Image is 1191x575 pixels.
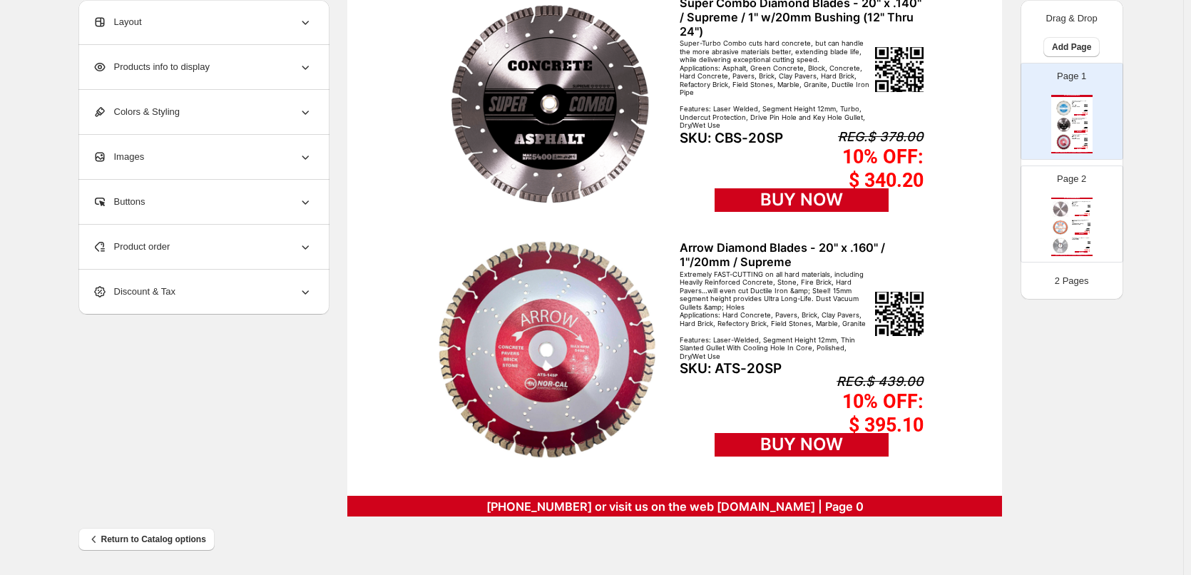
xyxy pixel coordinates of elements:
[1072,205,1083,207] div: SKU: CC-20P
[1075,215,1088,216] div: BUY NOW
[875,292,924,336] img: qrcode
[93,285,175,299] span: Discount & Tax
[1072,121,1084,123] div: Super-Turbo Combo cuts hard concrete, but can handle the more abrasive materials better, extendin...
[1053,220,1068,235] img: primaryImage
[1081,110,1087,112] div: REG.$ 320.00
[1074,131,1085,132] div: BUY NOW
[1072,239,1083,240] div: SKU: AC-20P+
[426,238,670,461] img: primaryImage
[1051,198,1093,199] div: 20" LOW-HP PUSH SAW BLADES
[1051,255,1093,256] div: [PHONE_NUMBER] or visit us on the web [DOMAIN_NAME] | Page undefined
[1072,201,1090,203] div: Concrete Blades: 5-13Hp (Premium) - 20" x .155 / 1"/20mm
[1072,138,1080,140] div: SKU: ATS-20SP
[1056,134,1072,150] img: primaryImage
[78,528,215,551] button: Return to Catalog options
[715,188,888,212] div: BUY NOW
[87,532,206,546] span: Return to Catalog options
[1046,11,1098,26] p: Drag & Drop
[1083,228,1089,230] div: REG.$ 299.00
[93,150,145,164] span: Images
[93,195,145,209] span: Buttons
[828,146,924,192] div: 10% OFF: $ 340.20
[93,105,180,119] span: Colors & Styling
[680,39,873,129] div: Super-Turbo Combo cuts hard concrete, but can handle the more abrasive materials better, extendin...
[680,270,873,360] div: Extremely FAST-CUTTING on all hard materials, including Heavily Reinforced Concrete, Stone, Fire ...
[1081,129,1087,132] div: 10% OFF: $ 340.20
[1051,152,1093,153] div: [PHONE_NUMBER] or visit us on the web [DOMAIN_NAME] | Page undefined
[1072,136,1084,138] div: Extremely FAST-CUTTING on all hard materials, including Heavily Reinforced Concrete, Stone, Fire ...
[1088,223,1090,225] img: qrcode
[1083,247,1089,249] div: REG.$ 379.00
[1072,134,1088,136] div: Arrow Diamond Blades - 20" x .160" / 1"/20mm / Supreme
[1072,222,1083,225] div: SKU: [GEOGRAPHIC_DATA]-CONCRETE-20P
[1088,205,1090,208] img: qrcode
[1081,143,1087,146] div: REG.$ 439.00
[1084,138,1087,141] img: qrcode
[1072,106,1080,108] div: SKU: CBA-20SP
[828,374,924,390] div: REG.$ 439.00
[1088,241,1090,244] img: qrcode
[680,131,819,147] div: SKU: CBS-20SP
[1021,63,1123,160] div: Page 120" LOW-HP PUSH SAW BLADESprimaryImageqrcodeAll-Cut Pro Combo Blades - 20" X .155" X 1" SUP...
[1056,117,1072,133] img: primaryImage
[828,390,924,437] div: 10% OFF: $ 395.10
[1084,121,1087,124] img: qrcode
[347,496,1002,517] div: [PHONE_NUMBER] or visit us on the web [DOMAIN_NAME] | Page 0
[1083,230,1089,233] div: 10% OFF: $ 269.10
[1021,166,1123,263] div: Page 220" LOW-HP PUSH SAW BLADESprimaryImageqrcodeConcrete Blades: 5-13Hp (Premium) - 20" x .155 ...
[1083,210,1089,213] div: REG.$ 246.00
[1072,203,1088,205] div: Laser-Welded higher-quality blades for use on old, hard Cured/Reinforced Concrete and other hard ...
[1053,238,1068,253] img: primaryImage
[1053,201,1068,217] img: primaryImage
[1081,127,1087,129] div: REG.$ 378.00
[93,15,142,29] span: Layout
[93,240,170,254] span: Product order
[828,129,924,145] div: REG.$ 378.00
[715,433,888,457] div: BUY NOW
[1072,118,1088,121] div: Super Combo Diamond Blades - 20" x .140" / Supreme / 1" w/20mm Bushing (12" Thru 24")
[1056,101,1072,116] img: primaryImage
[1084,104,1087,107] img: qrcode
[1055,274,1089,288] p: 2 Pages
[1083,213,1089,215] div: 10% OFF: $ 221.40
[680,361,819,377] div: SKU: ATS-20SP
[93,60,210,74] span: Products info to display
[1081,112,1087,115] div: 10% OFF: $ 288.00
[1072,220,1090,222] div: USA Freedom Concrete Cutting Blade - Singular Blade / 20" x .125" x 1"
[1052,41,1091,53] span: Add Page
[1074,114,1085,116] div: BUY NOW
[1072,101,1088,103] div: All-Cut Pro Combo Blades - 20" X .155" X 1" SUPREME
[1072,123,1080,124] div: SKU: CBS-20SP
[1057,69,1086,83] p: Page 1
[1043,37,1100,57] button: Add Page
[1075,233,1088,234] div: BUY NOW
[680,241,924,269] div: Arrow Diamond Blades - 20" x .160" / 1"/20mm / Supreme
[1051,95,1093,97] div: 20" LOW-HP PUSH SAW BLADES
[875,47,924,91] img: qrcode
[1072,238,1090,238] div: Premium Plus Asphalt Blades - 20 / .160"
[1057,172,1086,186] p: Page 2
[1072,103,1084,106] div: Cuts the hardest concrete, stays cool, and can be used for almost any other material, including o...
